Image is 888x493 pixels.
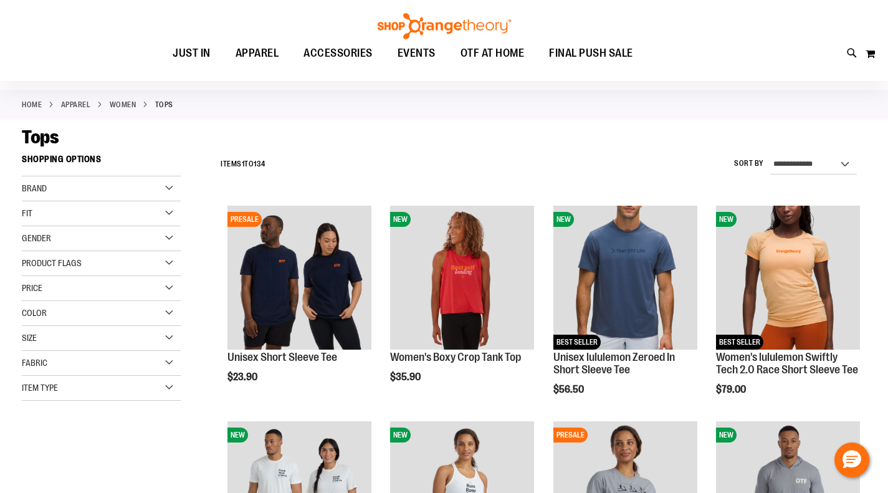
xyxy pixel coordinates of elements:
[710,199,866,427] div: product
[716,206,860,352] a: Women's lululemon Swiftly Tech 2.0 Race Short Sleeve TeeNEWBEST SELLER
[22,383,58,393] span: Item Type
[716,351,858,376] a: Women's lululemon Swiftly Tech 2.0 Race Short Sleeve Tee
[227,371,259,383] span: $23.90
[303,39,373,67] span: ACCESSORIES
[461,39,525,67] span: OTF AT HOME
[223,39,292,67] a: APPAREL
[553,428,588,443] span: PRESALE
[834,443,869,477] button: Hello, have a question? Let’s chat.
[537,39,646,68] a: FINAL PUSH SALE
[22,183,47,193] span: Brand
[227,206,371,352] a: Image of Unisex Short Sleeve TeePRESALE
[716,384,748,395] span: $79.00
[22,308,47,318] span: Color
[390,212,411,227] span: NEW
[390,371,423,383] span: $35.90
[716,428,737,443] span: NEW
[22,208,32,218] span: Fit
[227,206,371,350] img: Image of Unisex Short Sleeve Tee
[448,39,537,68] a: OTF AT HOME
[22,233,51,243] span: Gender
[155,99,173,110] strong: Tops
[553,206,697,352] a: Unisex lululemon Zeroed In Short Sleeve TeeNEWBEST SELLER
[398,39,436,67] span: EVENTS
[221,199,378,414] div: product
[227,351,337,363] a: Unisex Short Sleeve Tee
[547,199,704,427] div: product
[553,212,574,227] span: NEW
[227,428,248,443] span: NEW
[173,39,211,67] span: JUST IN
[553,335,601,350] span: BEST SELLER
[390,351,521,363] a: Women's Boxy Crop Tank Top
[716,212,737,227] span: NEW
[376,13,513,39] img: Shop Orangetheory
[22,127,59,148] span: Tops
[716,206,860,350] img: Women's lululemon Swiftly Tech 2.0 Race Short Sleeve Tee
[390,206,534,350] img: Image of Womens Boxy Crop Tank
[734,158,764,169] label: Sort By
[160,39,223,68] a: JUST IN
[22,148,181,176] strong: Shopping Options
[553,351,675,376] a: Unisex lululemon Zeroed In Short Sleeve Tee
[221,155,265,174] h2: Items to
[553,384,586,395] span: $56.50
[22,333,37,343] span: Size
[553,206,697,350] img: Unisex lululemon Zeroed In Short Sleeve Tee
[61,99,91,110] a: APPAREL
[390,206,534,352] a: Image of Womens Boxy Crop TankNEW
[385,39,448,68] a: EVENTS
[236,39,279,67] span: APPAREL
[390,428,411,443] span: NEW
[22,358,47,368] span: Fabric
[227,212,262,227] span: PRESALE
[549,39,633,67] span: FINAL PUSH SALE
[716,335,763,350] span: BEST SELLER
[22,258,82,268] span: Product Flags
[22,283,42,293] span: Price
[22,99,42,110] a: Home
[242,160,245,168] span: 1
[254,160,265,168] span: 134
[291,39,385,68] a: ACCESSORIES
[384,199,540,414] div: product
[110,99,136,110] a: WOMEN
